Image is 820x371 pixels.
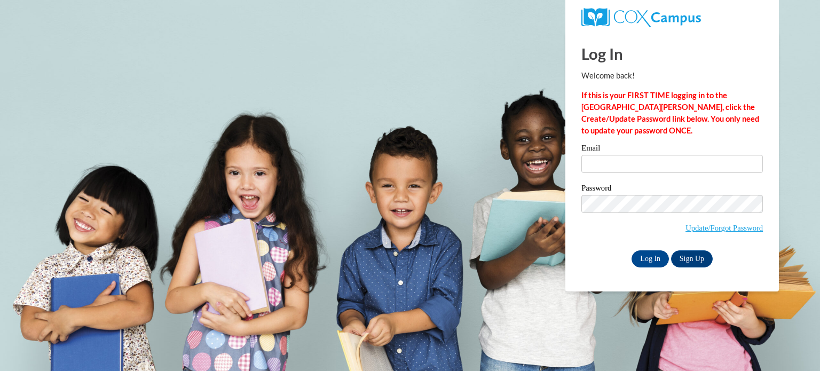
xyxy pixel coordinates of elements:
[581,184,763,195] label: Password
[632,250,669,267] input: Log In
[581,144,763,155] label: Email
[581,43,763,65] h1: Log In
[671,250,713,267] a: Sign Up
[581,8,701,27] img: COX Campus
[685,224,763,232] a: Update/Forgot Password
[581,91,759,135] strong: If this is your FIRST TIME logging in to the [GEOGRAPHIC_DATA][PERSON_NAME], click the Create/Upd...
[581,70,763,82] p: Welcome back!
[581,8,763,27] a: COX Campus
